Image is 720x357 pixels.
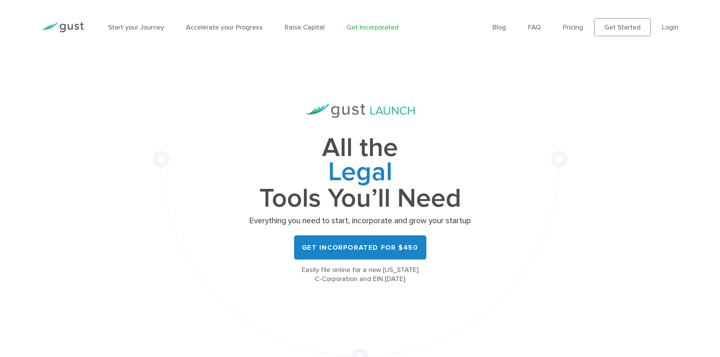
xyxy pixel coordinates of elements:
a: Pricing [563,23,583,31]
a: Accelerate your Progress [186,23,263,31]
img: Gust Lansman Logosu [306,104,415,118]
h1: All the Tools You’ll Need [247,136,474,210]
a: Blog [492,23,506,31]
a: FAQ [528,23,541,31]
a: Start your Journey [108,23,164,31]
p: Everything you need to start, incorporate and grow your startup [247,216,474,226]
a: Get Incorporated [347,23,399,31]
span: Legal [247,160,474,187]
a: Raise Capital [285,23,325,31]
div: Easily file online for a new [US_STATE] C-Corporation and EIN [DATE] [247,266,474,284]
img: Gust Logo [42,22,84,32]
a: Login [662,23,678,31]
a: Get Incorporated for $450 [294,235,426,260]
a: Get Started [594,18,651,36]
